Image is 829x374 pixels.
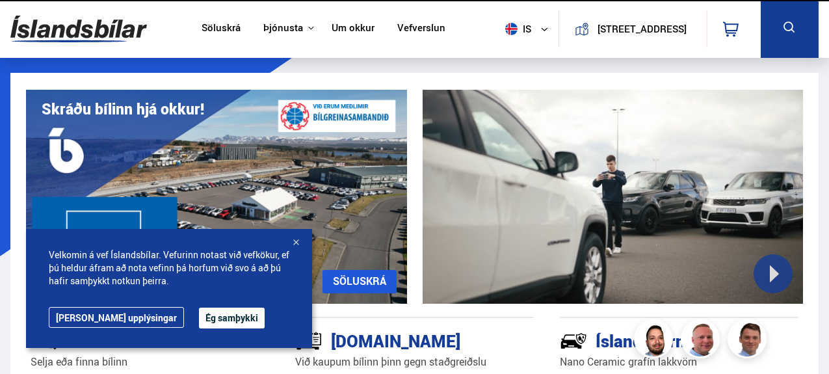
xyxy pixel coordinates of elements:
a: Söluskrá [202,22,241,36]
span: Velkomin á vef Íslandsbílar. Vefurinn notast við vefkökur, ef þú heldur áfram að nota vefinn þá h... [49,248,289,287]
a: Um okkur [332,22,375,36]
button: is [500,10,559,48]
a: Vefverslun [397,22,445,36]
p: Nano Ceramic grafín lakkvörn [560,354,798,369]
img: siFngHWaQ9KaOqBr.png [683,321,722,360]
div: Íslandsbílar [31,328,223,351]
div: [DOMAIN_NAME] [295,328,488,351]
img: FbJEzSuNWCJXmdc-.webp [730,321,769,360]
img: G0Ugv5HjCgRt.svg [10,8,147,50]
a: [STREET_ADDRESS] [566,10,699,47]
img: nhp88E3Fdnt1Opn2.png [636,321,675,360]
img: eKx6w-_Home_640_.png [26,90,407,304]
span: is [500,23,533,35]
h1: Skráðu bílinn hjá okkur! [42,100,204,118]
button: [STREET_ADDRESS] [594,23,690,34]
img: -Svtn6bYgwAsiwNX.svg [560,327,587,354]
p: Við kaupum bílinn þinn gegn staðgreiðslu [295,354,534,369]
p: Selja eða finna bílinn [31,354,269,369]
img: svg+xml;base64,PHN2ZyB4bWxucz0iaHR0cDovL3d3dy53My5vcmcvMjAwMC9zdmciIHdpZHRoPSI1MTIiIGhlaWdodD0iNT... [505,23,518,35]
button: Þjónusta [263,22,303,34]
button: Ég samþykki [199,308,265,328]
a: [PERSON_NAME] upplýsingar [49,307,184,328]
a: SÖLUSKRÁ [322,270,397,293]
